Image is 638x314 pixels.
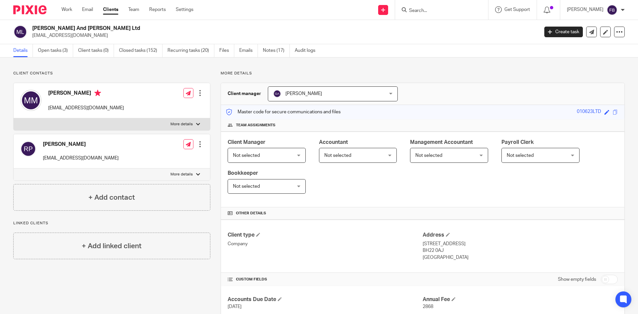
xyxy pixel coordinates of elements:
[82,241,142,251] h4: + Add linked client
[319,140,348,145] span: Accountant
[558,276,596,283] label: Show empty fields
[228,90,261,97] h3: Client manager
[228,241,423,247] p: Company
[82,6,93,13] a: Email
[415,153,442,158] span: Not selected
[263,44,290,57] a: Notes (17)
[128,6,139,13] a: Team
[228,296,423,303] h4: Accounts Due Date
[13,25,27,39] img: svg%3E
[119,44,162,57] a: Closed tasks (152)
[20,141,36,157] img: svg%3E
[48,90,124,98] h4: [PERSON_NAME]
[295,44,320,57] a: Audit logs
[236,123,275,128] span: Team assignments
[48,105,124,111] p: [EMAIL_ADDRESS][DOMAIN_NAME]
[228,232,423,239] h4: Client type
[219,44,234,57] a: Files
[43,141,119,148] h4: [PERSON_NAME]
[170,122,193,127] p: More details
[13,71,210,76] p: Client contacts
[567,6,603,13] p: [PERSON_NAME]
[88,192,135,203] h4: + Add contact
[228,140,266,145] span: Client Manager
[149,6,166,13] a: Reports
[228,170,258,176] span: Bookkeeper
[13,44,33,57] a: Details
[544,27,583,37] a: Create task
[38,44,73,57] a: Open tasks (3)
[176,6,193,13] a: Settings
[324,153,351,158] span: Not selected
[423,304,433,309] span: 2868
[20,90,42,111] img: svg%3E
[32,25,434,32] h2: [PERSON_NAME] And [PERSON_NAME] Ltd
[32,32,534,39] p: [EMAIL_ADDRESS][DOMAIN_NAME]
[233,153,260,158] span: Not selected
[273,90,281,98] img: svg%3E
[228,277,423,282] h4: CUSTOM FIELDS
[13,5,47,14] img: Pixie
[221,71,625,76] p: More details
[233,184,260,189] span: Not selected
[507,153,534,158] span: Not selected
[423,254,618,261] p: [GEOGRAPHIC_DATA]
[13,221,210,226] p: Linked clients
[607,5,617,15] img: svg%3E
[577,108,601,116] div: 010623LTD
[167,44,214,57] a: Recurring tasks (20)
[43,155,119,161] p: [EMAIL_ADDRESS][DOMAIN_NAME]
[423,247,618,254] p: BH22 0AJ
[501,140,534,145] span: Payroll Clerk
[236,211,266,216] span: Other details
[423,241,618,247] p: [STREET_ADDRESS]
[423,296,618,303] h4: Annual Fee
[285,91,322,96] span: [PERSON_NAME]
[410,140,473,145] span: Management Accountant
[408,8,468,14] input: Search
[170,172,193,177] p: More details
[94,90,101,96] i: Primary
[226,109,341,115] p: Master code for secure communications and files
[504,7,530,12] span: Get Support
[239,44,258,57] a: Emails
[103,6,118,13] a: Clients
[423,232,618,239] h4: Address
[228,304,242,309] span: [DATE]
[78,44,114,57] a: Client tasks (0)
[61,6,72,13] a: Work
